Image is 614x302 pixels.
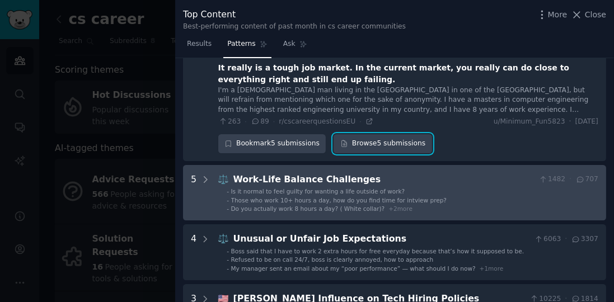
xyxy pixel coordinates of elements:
div: Bookmark 5 submissions [218,134,326,153]
span: u/Minimum_Fun5823 [494,117,565,127]
div: - [227,196,229,204]
div: It really is a tough job market. In the current market, you really can do close to everything rig... [218,62,598,86]
span: Those who work 10+ hours a day, how do you find time for intview prep? [231,197,447,204]
button: Close [571,9,606,21]
span: + 1 more [480,265,504,272]
span: Refused to be on call 24/7, boss is clearly annoyed, how to approach [231,256,434,263]
span: · [359,117,361,125]
div: Best-performing content of past month in cs career communities [183,22,406,32]
span: · [569,174,571,185]
div: I'm a [DEMOGRAPHIC_DATA] man living in the [GEOGRAPHIC_DATA] in one of the [GEOGRAPHIC_DATA], but... [218,86,598,115]
div: - [227,247,229,255]
div: Unusual or Unfair Job Expectations [233,232,530,246]
a: Patterns [223,35,271,58]
span: ⚖️ [218,174,229,185]
a: Results [183,35,215,58]
span: · [245,117,246,125]
div: Top Content [183,8,406,22]
a: Browse5 submissions [334,134,432,153]
span: 1482 [538,174,566,185]
span: Boss said that I have to work 2 extra hours for free everyday because that’s how it supposed to be. [231,248,524,254]
div: 4 [191,232,196,272]
span: · [565,234,567,244]
span: Results [187,39,212,49]
div: Work-Life Balance Challenges [233,173,535,187]
span: Is it normal to feel guilty for wanting a life outside of work? [231,188,405,195]
span: · [273,117,275,125]
div: 5 [191,173,196,213]
span: More [548,9,568,21]
span: ⚖️ [218,233,229,244]
span: Ask [283,39,296,49]
span: My manager sent an email about my “poor performance” — what should I do now? [231,265,476,272]
span: + 2 more [388,205,413,212]
div: - [227,256,229,263]
span: Close [585,9,606,21]
span: 89 [251,117,269,127]
span: [DATE] [575,117,598,127]
div: - [227,265,229,272]
button: More [536,9,568,21]
button: Bookmark5 submissions [218,134,326,153]
div: - [227,187,229,195]
span: Patterns [227,39,255,49]
span: 3307 [571,234,598,244]
a: Ask [279,35,311,58]
span: Do you actually work 8 hours a day? ( White collar)? [231,205,385,212]
div: - [227,205,229,213]
span: 6063 [534,234,561,244]
span: r/cscareerquestionsEU [279,117,355,125]
span: 263 [218,117,241,127]
span: · [569,117,571,127]
span: 707 [575,174,598,185]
